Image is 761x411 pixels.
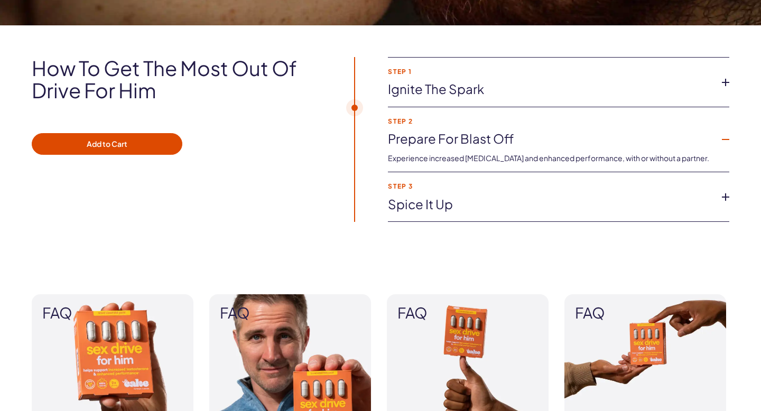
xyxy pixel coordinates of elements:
strong: Step 2 [388,118,712,125]
span: FAQ [220,305,360,321]
strong: Step 1 [388,68,712,75]
span: FAQ [42,305,183,321]
button: Add to Cart [32,133,182,155]
a: Ignite the spark [388,80,712,98]
a: Prepare for blast off [388,130,712,148]
span: FAQ [397,305,538,321]
span: Experience increased [MEDICAL_DATA] and enhanced performance, with or without a partner. [388,153,709,163]
strong: Step 3 [388,183,712,190]
h2: How to get the most out of Drive For Him [32,57,324,101]
a: Spice it up [388,195,712,213]
span: FAQ [575,305,716,321]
